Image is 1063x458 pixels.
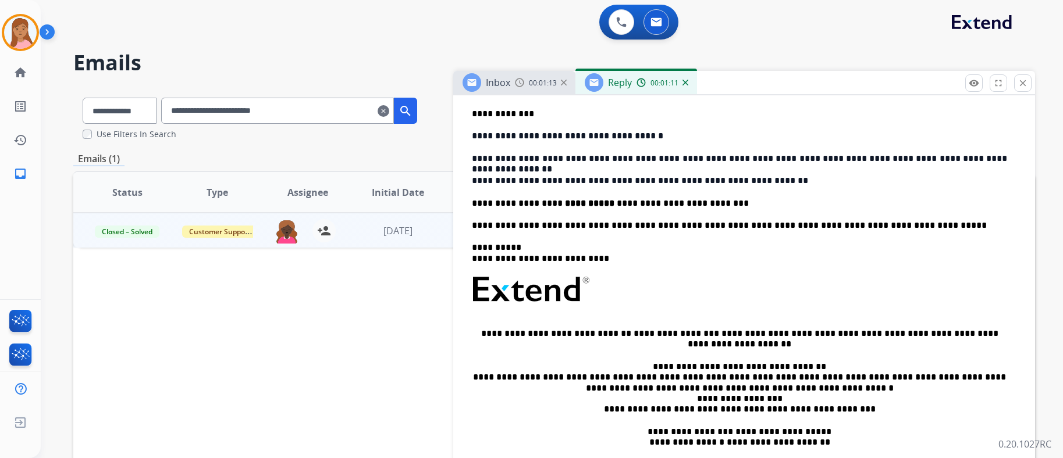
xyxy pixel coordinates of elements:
img: avatar [4,16,37,49]
span: [DATE] [383,224,413,237]
span: Status [112,185,143,199]
span: Type [207,185,228,199]
mat-icon: inbox [13,167,27,181]
mat-icon: fullscreen [993,78,1004,88]
p: Emails (1) [73,152,125,166]
mat-icon: list_alt [13,99,27,113]
span: Reply [608,76,632,89]
p: 0.20.1027RC [998,437,1051,451]
label: Use Filters In Search [97,128,176,140]
span: Updated Date [453,178,500,206]
mat-icon: close [1018,78,1028,88]
mat-icon: person_add [317,224,331,238]
h2: Emails [73,51,1035,74]
span: Closed – Solved [95,226,159,238]
span: Customer Support [182,226,258,238]
span: Initial Date [372,185,424,199]
img: agent-avatar [275,219,298,244]
span: Assignee [287,185,328,199]
mat-icon: search [399,104,413,118]
span: 00:01:13 [529,78,557,88]
span: 00:01:11 [650,78,678,88]
mat-icon: history [13,133,27,147]
mat-icon: clear [378,104,389,118]
mat-icon: remove_red_eye [969,78,979,88]
span: Inbox [486,76,510,89]
mat-icon: home [13,66,27,80]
